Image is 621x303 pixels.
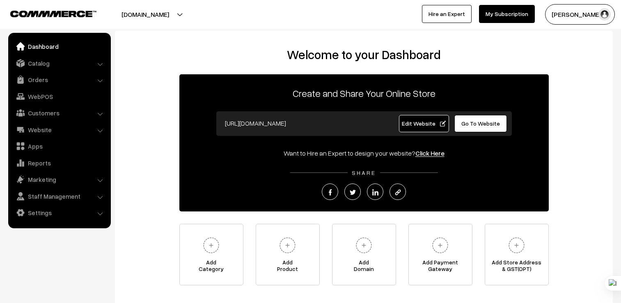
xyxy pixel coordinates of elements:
[276,234,299,257] img: plus.svg
[332,259,396,275] span: Add Domain
[348,169,380,176] span: SHARE
[93,4,198,25] button: [DOMAIN_NAME]
[10,8,82,18] a: COMMMERCE
[332,224,396,285] a: AddDomain
[505,234,528,257] img: plus.svg
[179,224,243,285] a: AddCategory
[10,122,108,137] a: Website
[429,234,451,257] img: plus.svg
[10,11,96,17] img: COMMMERCE
[10,106,108,120] a: Customers
[479,5,535,23] a: My Subscription
[454,115,507,132] a: Go To Website
[10,72,108,87] a: Orders
[10,139,108,154] a: Apps
[408,224,472,285] a: Add PaymentGateway
[10,172,108,187] a: Marketing
[10,156,108,170] a: Reports
[10,56,108,71] a: Catalog
[123,47,605,62] h2: Welcome to your Dashboard
[256,224,320,285] a: AddProduct
[422,5,472,23] a: Hire an Expert
[485,224,549,285] a: Add Store Address& GST(OPT)
[402,120,446,127] span: Edit Website
[409,259,472,275] span: Add Payment Gateway
[10,205,108,220] a: Settings
[10,189,108,204] a: Staff Management
[200,234,222,257] img: plus.svg
[399,115,449,132] a: Edit Website
[10,89,108,104] a: WebPOS
[598,8,611,21] img: user
[180,259,243,275] span: Add Category
[415,149,445,157] a: Click Here
[461,120,500,127] span: Go To Website
[353,234,375,257] img: plus.svg
[10,39,108,54] a: Dashboard
[545,4,615,25] button: [PERSON_NAME]…
[179,86,549,101] p: Create and Share Your Online Store
[256,259,319,275] span: Add Product
[485,259,548,275] span: Add Store Address & GST(OPT)
[179,148,549,158] div: Want to Hire an Expert to design your website?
